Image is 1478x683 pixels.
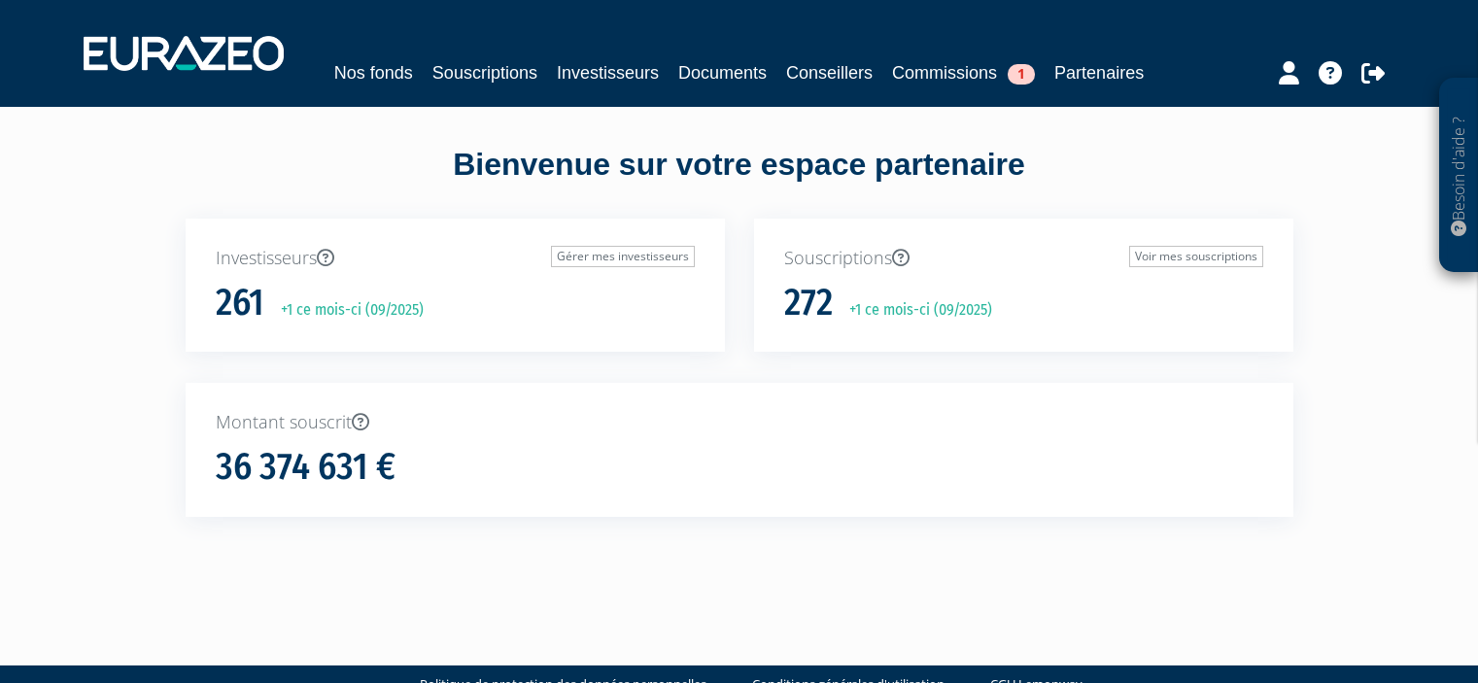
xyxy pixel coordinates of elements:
a: Partenaires [1054,59,1144,86]
a: Gérer mes investisseurs [551,246,695,267]
h1: 36 374 631 € [216,447,395,488]
a: Nos fonds [334,59,413,86]
a: Voir mes souscriptions [1129,246,1263,267]
a: Investisseurs [557,59,659,86]
a: Documents [678,59,767,86]
a: Conseillers [786,59,873,86]
h1: 261 [216,283,264,324]
h1: 272 [784,283,833,324]
p: +1 ce mois-ci (09/2025) [267,299,424,322]
img: 1732889491-logotype_eurazeo_blanc_rvb.png [84,36,284,71]
p: +1 ce mois-ci (09/2025) [836,299,992,322]
p: Investisseurs [216,246,695,271]
p: Montant souscrit [216,410,1263,435]
p: Souscriptions [784,246,1263,271]
span: 1 [1008,64,1035,85]
div: Bienvenue sur votre espace partenaire [171,143,1308,219]
p: Besoin d'aide ? [1448,88,1470,263]
a: Commissions1 [892,59,1035,86]
a: Souscriptions [432,59,537,86]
